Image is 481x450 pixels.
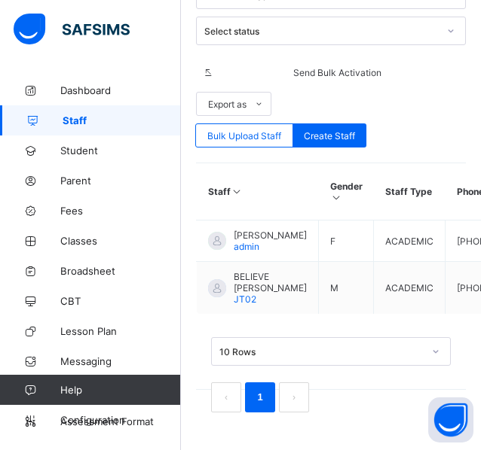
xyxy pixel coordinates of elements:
button: next page [279,382,309,412]
span: JT02 [234,293,256,305]
div: 10 Rows [219,346,423,357]
th: Staff Type [374,163,446,220]
button: prev page [211,382,241,412]
li: 1 [245,382,275,412]
td: ACADEMIC [374,220,446,262]
i: Sort in Ascending Order [330,192,343,203]
span: [PERSON_NAME] [234,230,307,241]
span: Create Staff [304,130,355,141]
a: 1 [253,388,267,407]
th: Gender [319,163,374,220]
span: Dashboard [60,84,181,96]
button: Open asap [428,397,473,442]
span: Student [60,144,181,157]
span: Fees [60,205,181,217]
div: Select status [204,26,438,37]
span: Classes [60,235,181,247]
span: Configuration [60,414,180,426]
span: Messaging [60,355,181,367]
img: safsims [14,14,130,45]
li: 上一页 [211,382,241,412]
span: Send Bulk Activation [220,67,455,78]
i: Sort in Ascending Order [231,186,244,197]
td: F [319,220,374,262]
span: Parent [60,175,181,187]
span: admin [234,241,259,252]
span: Broadsheet [60,265,181,277]
td: ACADEMIC [374,262,446,315]
th: Staff [197,163,319,220]
span: Bulk Upload Staff [207,130,281,141]
li: 下一页 [279,382,309,412]
span: Export as [208,99,247,110]
span: BELIEVE [PERSON_NAME] [234,271,307,293]
span: CBT [60,295,181,307]
span: Staff [63,114,181,126]
span: Lesson Plan [60,325,181,337]
span: Help [60,384,180,396]
td: M [319,262,374,315]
